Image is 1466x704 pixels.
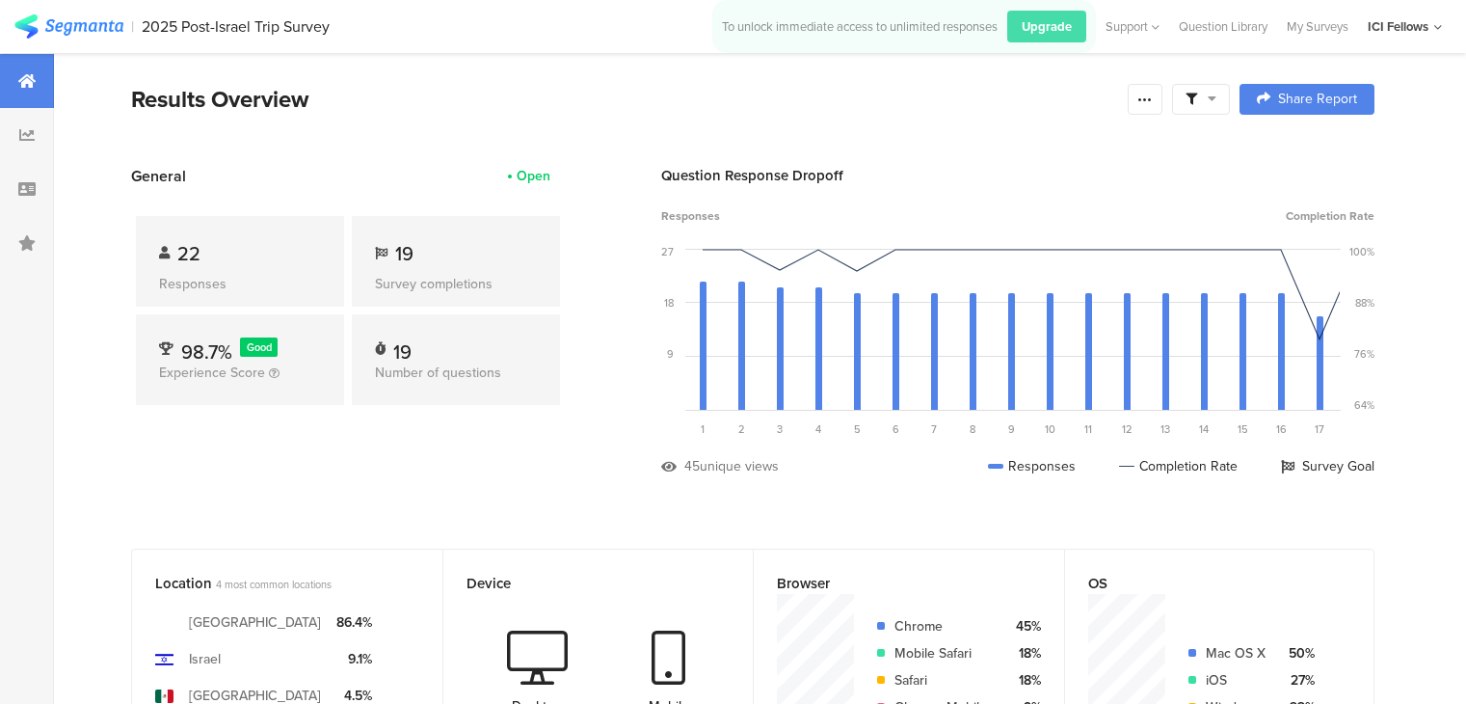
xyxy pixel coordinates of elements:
div: Survey completions [375,274,537,294]
div: OS [1088,573,1319,594]
span: 3 [777,421,783,437]
div: 9.1% [336,649,372,669]
div: To unlock immediate access to unlimited responses [722,17,998,36]
div: [GEOGRAPHIC_DATA] [189,612,321,633]
span: 15 [1238,421,1248,437]
div: 100% [1349,244,1374,259]
div: 27% [1281,670,1315,690]
span: Share Report [1278,93,1357,106]
a: Question Library [1169,17,1277,36]
div: Upgrade [1007,11,1086,42]
div: Question Response Dropoff [661,165,1374,186]
span: 16 [1276,421,1287,437]
div: 27 [661,244,674,259]
span: Number of questions [375,363,501,383]
div: Browser [777,573,1009,594]
div: Israel [189,649,221,669]
a: Upgrade [998,11,1086,42]
div: Open [517,166,550,186]
div: Results Overview [131,82,1118,117]
div: Safari [894,670,992,690]
img: segmanta logo [14,14,123,39]
div: 64% [1354,397,1374,413]
span: 13 [1160,421,1170,437]
div: Device [466,573,699,594]
div: Responses [159,274,321,294]
a: My Surveys [1277,17,1358,36]
div: 86.4% [336,612,372,633]
span: 98.7% [181,338,232,366]
span: 2 [738,421,745,437]
span: 12 [1122,421,1133,437]
div: 45% [1007,616,1041,636]
div: unique views [700,456,779,476]
span: 5 [854,421,861,437]
div: Mobile Safari [894,643,992,663]
div: | [131,15,134,38]
span: 8 [970,421,975,437]
div: Support [1106,12,1159,41]
span: 14 [1199,421,1209,437]
span: 7 [931,421,937,437]
div: 76% [1354,346,1374,362]
span: Responses [661,207,720,225]
span: 19 [395,239,413,268]
div: 18% [1007,670,1041,690]
span: 11 [1084,421,1092,437]
div: ICI Fellows [1368,17,1428,36]
div: Survey Goal [1281,456,1374,476]
span: 1 [701,421,705,437]
div: 50% [1281,643,1315,663]
div: 45 [684,456,700,476]
span: 4 [815,421,821,437]
div: 19 [393,338,412,357]
div: Responses [988,456,1076,476]
div: 18 [664,295,674,311]
div: Mac OS X [1206,643,1266,663]
div: Completion Rate [1119,456,1238,476]
span: 22 [177,239,200,268]
span: 17 [1315,421,1324,437]
div: Location [155,573,387,594]
span: 10 [1045,421,1055,437]
div: 9 [667,346,674,362]
div: 2025 Post-Israel Trip Survey [142,17,330,36]
span: General [131,165,186,187]
span: 4 most common locations [216,577,332,592]
span: Completion Rate [1286,207,1374,225]
div: iOS [1206,670,1266,690]
span: 6 [893,421,899,437]
div: 88% [1355,295,1374,311]
span: Experience Score [159,363,265,383]
span: Good [247,339,272,355]
div: Chrome [894,616,992,636]
span: 9 [1008,421,1015,437]
div: 18% [1007,643,1041,663]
